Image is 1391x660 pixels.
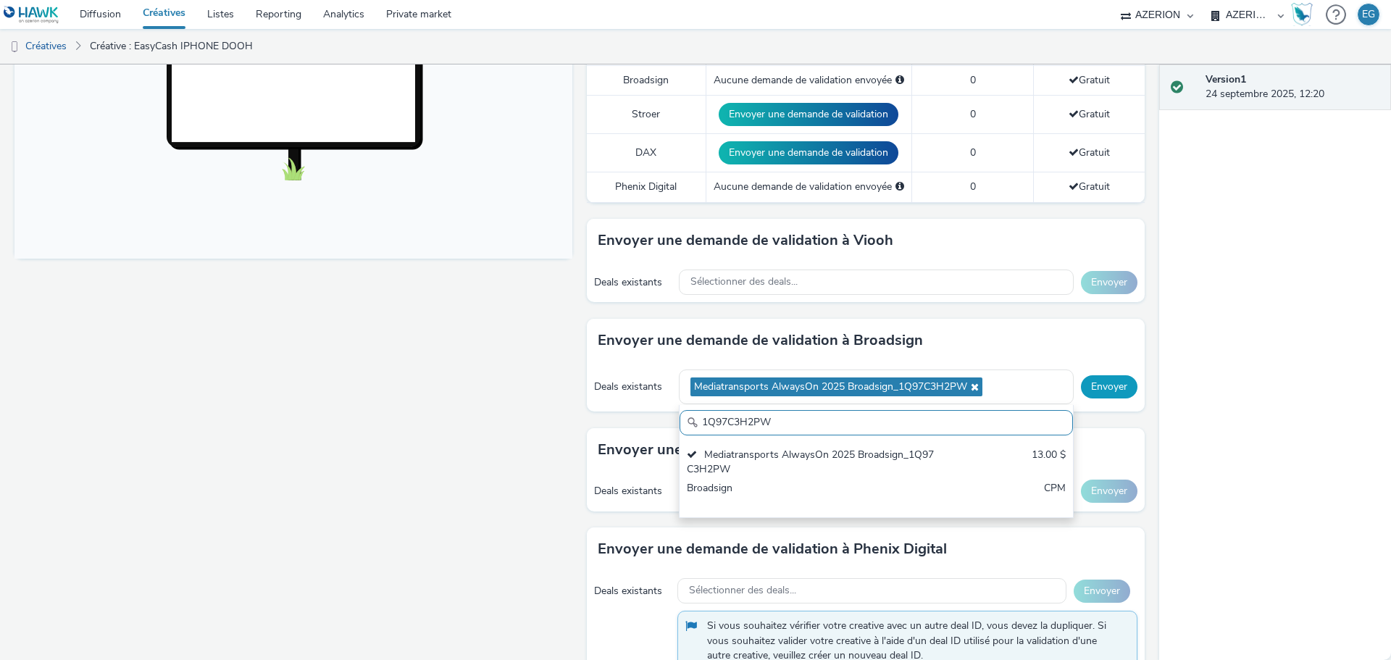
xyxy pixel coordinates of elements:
button: Envoyer une demande de validation [719,103,898,126]
div: 13.00 $ [1032,448,1066,477]
div: Sélectionnez un deal ci-dessous et cliquez sur Envoyer pour envoyer une demande de validation à P... [895,180,904,194]
div: Aucune demande de validation envoyée [714,180,904,194]
span: Sélectionner des deals... [689,585,796,597]
a: Hawk Academy [1291,3,1319,26]
div: Sélectionnez un deal ci-dessous et cliquez sur Envoyer pour envoyer une demande de validation à B... [895,73,904,88]
div: 24 septembre 2025, 12:20 [1206,72,1379,102]
div: Aucune demande de validation envoyée [714,73,904,88]
button: Envoyer [1081,271,1137,294]
span: 0 [970,180,976,193]
div: CPM [1044,481,1066,511]
h3: Envoyer une demande de validation à Phenix Digital [598,538,947,560]
div: Deals existants [594,275,672,290]
button: Envoyer [1081,375,1137,398]
span: 0 [970,107,976,121]
span: Gratuit [1069,107,1110,121]
td: Phenix Digital [587,172,706,202]
span: Gratuit [1069,73,1110,87]
input: Search...... [680,410,1073,435]
div: EG [1362,4,1375,25]
span: Mediatransports AlwaysOn 2025 Broadsign_1Q97C3H2PW [694,381,967,393]
span: Gratuit [1069,180,1110,193]
div: Mediatransports AlwaysOn 2025 Broadsign_1Q97C3H2PW [687,448,937,477]
h3: Envoyer une demande de validation à Broadsign [598,330,923,351]
h3: Envoyer une demande de validation à MyAdbooker [598,439,941,461]
div: Deals existants [594,584,670,598]
td: Stroer [587,96,706,134]
button: Envoyer [1074,580,1130,603]
strong: Version 1 [1206,72,1246,86]
div: Broadsign [687,481,937,511]
span: Sélectionner des deals... [690,276,798,288]
div: Deals existants [594,484,672,498]
img: dooh [7,40,22,54]
img: Hawk Academy [1291,3,1313,26]
span: 0 [970,73,976,87]
button: Envoyer [1081,480,1137,503]
td: DAX [587,134,706,172]
span: Gratuit [1069,146,1110,159]
h3: Envoyer une demande de validation à Viooh [598,230,893,251]
td: Broadsign [587,65,706,95]
div: Deals existants [594,380,672,394]
span: 0 [970,146,976,159]
img: undefined Logo [4,6,59,24]
a: Créative : EasyCash IPHONE DOOH [83,29,260,64]
button: Envoyer une demande de validation [719,141,898,164]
